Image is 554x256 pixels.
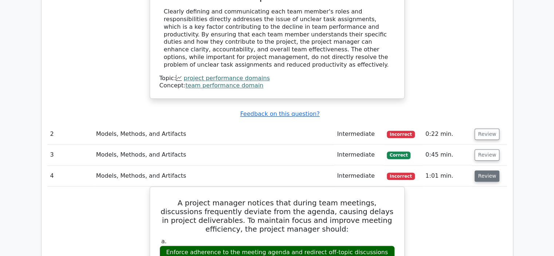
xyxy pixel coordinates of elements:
td: Intermediate [334,124,384,145]
td: Models, Methods, and Artifacts [93,145,334,165]
td: 0:22 min. [423,124,472,145]
div: Concept: [160,82,395,90]
a: Feedback on this question? [240,110,319,117]
td: Models, Methods, and Artifacts [93,124,334,145]
h5: A project manager notices that during team meetings, discussions frequently deviate from the agen... [159,198,396,233]
span: Correct [387,151,410,159]
td: 4 [47,166,93,186]
td: Intermediate [334,145,384,165]
div: Clearly defining and communicating each team member's roles and responsibilities directly address... [164,8,390,68]
td: Models, Methods, and Artifacts [93,166,334,186]
a: project performance domains [184,75,270,82]
span: Incorrect [387,131,415,138]
td: 2 [47,124,93,145]
button: Review [475,170,499,182]
div: Topic: [160,75,395,82]
td: Intermediate [334,166,384,186]
span: Incorrect [387,173,415,180]
button: Review [475,129,499,140]
span: a. [161,238,167,245]
td: 1:01 min. [423,166,472,186]
td: 3 [47,145,93,165]
td: 0:45 min. [423,145,472,165]
a: team performance domain [185,82,263,89]
button: Review [475,149,499,161]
